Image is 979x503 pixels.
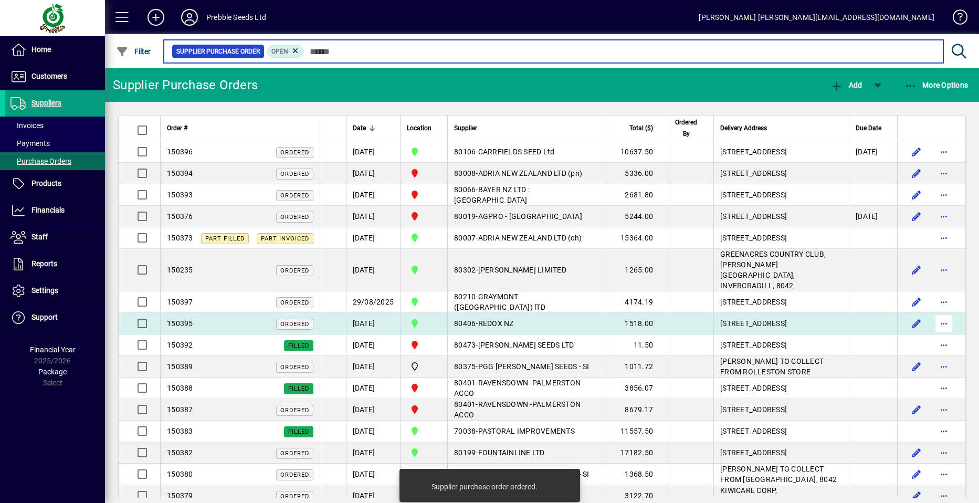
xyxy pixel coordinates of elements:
[454,234,476,242] span: 80007
[280,364,309,371] span: Ordered
[605,206,668,227] td: 5244.00
[280,267,309,274] span: Ordered
[447,399,605,421] td: -
[454,362,476,371] span: 80375
[173,8,206,27] button: Profile
[407,317,441,330] span: CHRISTCHURCH
[167,191,193,199] span: 150393
[346,378,401,399] td: [DATE]
[407,339,441,351] span: PALMERSTON NORTH
[167,122,313,134] div: Order #
[713,313,849,334] td: [STREET_ADDRESS]
[454,148,476,156] span: 80106
[280,171,309,177] span: Ordered
[713,163,849,184] td: [STREET_ADDRESS]
[675,117,707,140] div: Ordered By
[478,169,583,177] span: ADRIA NEW ZEALAND LTD (pn)
[447,356,605,378] td: -
[454,448,476,457] span: 80199
[856,122,881,134] span: Due Date
[713,227,849,249] td: [STREET_ADDRESS]
[346,206,401,227] td: [DATE]
[935,315,952,332] button: More options
[935,337,952,353] button: More options
[176,46,260,57] span: Supplier Purchase Order
[113,77,258,93] div: Supplier Purchase Orders
[5,278,105,304] a: Settings
[605,163,668,184] td: 5336.00
[167,384,193,392] span: 150388
[478,266,566,274] span: [PERSON_NAME] LIMITED
[935,358,952,375] button: More options
[167,234,193,242] span: 150373
[167,427,193,435] span: 150383
[713,184,849,206] td: [STREET_ADDRESS]
[280,214,309,221] span: Ordered
[10,121,44,130] span: Invoices
[407,145,441,158] span: CHRISTCHURCH
[605,141,668,163] td: 10637.50
[849,206,897,227] td: [DATE]
[908,401,925,418] button: Edit
[454,400,581,419] span: RAVENSDOWN -PALMERSTON ACCO
[713,378,849,399] td: [STREET_ADDRESS]
[935,261,952,278] button: More options
[346,334,401,356] td: [DATE]
[5,117,105,134] a: Invoices
[935,165,952,182] button: More options
[935,294,952,310] button: More options
[908,315,925,332] button: Edit
[31,206,65,214] span: Financials
[713,141,849,163] td: [STREET_ADDRESS]
[454,185,530,204] span: BAYER NZ LTD : [GEOGRAPHIC_DATA]
[447,141,605,163] td: -
[935,401,952,418] button: More options
[856,122,891,134] div: Due Date
[5,37,105,63] a: Home
[713,464,849,485] td: [PERSON_NAME] TO COLLECT FROM [GEOGRAPHIC_DATA], 8042
[31,233,48,241] span: Staff
[629,122,653,134] span: Total ($)
[346,464,401,485] td: [DATE]
[699,9,934,26] div: [PERSON_NAME] [PERSON_NAME][EMAIL_ADDRESS][DOMAIN_NAME]
[31,313,58,321] span: Support
[447,442,605,464] td: -
[206,9,266,26] div: Prebble Seeds Ltd
[346,313,401,334] td: [DATE]
[454,212,476,221] span: 80019
[904,81,969,89] span: More Options
[908,358,925,375] button: Edit
[167,448,193,457] span: 150382
[935,423,952,439] button: More options
[346,249,401,291] td: [DATE]
[447,421,605,442] td: -
[407,264,441,276] span: CHRISTCHURCH
[478,319,514,328] span: REDOX NZ
[280,493,309,500] span: Ordered
[167,266,193,274] span: 150235
[407,188,441,201] span: PALMERSTON NORTH
[447,313,605,334] td: -
[267,45,304,58] mat-chip: Completion Status: Open
[353,122,394,134] div: Date
[935,143,952,160] button: More options
[167,122,187,134] span: Order #
[346,421,401,442] td: [DATE]
[113,42,154,61] button: Filter
[713,206,849,227] td: [STREET_ADDRESS]
[280,407,309,414] span: Ordered
[5,197,105,224] a: Financials
[713,334,849,356] td: [STREET_ADDRESS]
[407,122,431,134] span: Location
[830,81,862,89] span: Add
[908,208,925,225] button: Edit
[280,192,309,199] span: Ordered
[407,232,441,244] span: CHRISTCHURCH
[605,442,668,464] td: 17182.50
[720,122,767,134] span: Delivery Address
[280,321,309,328] span: Ordered
[675,117,698,140] span: Ordered By
[478,448,545,457] span: FOUNTAINLINE LTD
[454,379,476,387] span: 80401
[31,45,51,54] span: Home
